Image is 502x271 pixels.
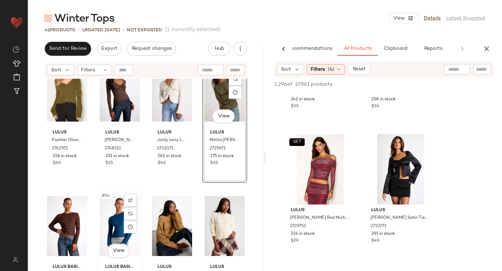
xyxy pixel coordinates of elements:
[343,46,372,52] span: All Products
[123,26,124,34] span: •
[105,146,121,152] span: 2748511
[371,238,379,244] span: $49
[291,231,315,237] span: 214 in stock
[53,153,77,160] span: 336 in stock
[214,46,224,52] span: Hub
[291,96,315,103] span: 242 in stock
[352,67,365,72] span: Reset
[158,264,187,270] span: Lulus
[131,46,172,52] span: Request changes
[78,26,79,34] span: •
[105,130,134,136] span: Lulus
[291,103,298,110] span: $39
[371,103,379,110] span: $34
[49,46,87,52] span: Send for Review
[295,81,332,88] span: 27,961 products
[371,207,430,214] span: Lulus
[371,231,395,237] span: 291 in stock
[8,257,22,263] img: svg%3e
[45,42,91,56] button: Send for Review
[212,109,235,123] button: View
[128,198,132,202] img: svg%3e
[107,244,130,258] button: View
[165,26,221,34] span: (1 currently selected)
[218,114,229,119] span: View
[291,207,350,214] span: Lulus
[157,146,174,152] span: 2733071
[158,160,166,167] span: $45
[210,137,238,144] span: Mehra [PERSON_NAME] Boat Neck Side Slit Long Sleeve Top
[100,191,140,261] img: 2726971_02_front_2025-10-03.jpg
[158,153,182,160] span: 263 in stock
[289,138,305,146] button: SET
[52,146,68,152] span: 2742971
[371,215,429,221] span: [PERSON_NAME] Satin Tie-Front Long Sleeve Top
[205,191,245,261] img: 2749651_01_hero_2025-10-01.jpg
[328,66,334,73] span: (4)
[383,46,407,52] span: Clipboard
[208,42,230,56] button: Hub
[371,223,386,230] span: 2733771
[424,15,441,22] a: Details
[105,160,113,167] span: $35
[393,16,405,21] span: View
[54,12,114,26] span: Winter Tops
[311,66,325,73] span: Filters
[292,140,301,145] span: SET
[51,67,61,74] span: Sort
[348,64,370,75] button: Reset
[274,81,292,88] span: 1,296 of
[152,191,192,261] img: 2731531_01_hero_2025-09-26.jpg
[53,160,61,167] span: $49
[81,67,95,74] span: Filters
[13,46,20,53] img: svg%3e
[52,137,81,144] span: Poehler Olive Eyelash Knit Collared Cropped Cardigan
[101,46,117,52] span: Export
[389,13,418,23] button: View
[290,215,349,221] span: [PERSON_NAME] Red Multi Floral Mesh Off-the-Shoulder Top
[113,248,124,254] span: View
[53,264,82,270] span: Lulus Basics
[97,42,121,56] button: Export
[47,191,87,261] img: 2726751_01_hero_2025-10-03.jpg
[127,42,176,56] button: Request changes
[291,238,298,244] span: $29
[210,146,226,152] span: 2729671
[10,15,24,29] img: heart_red.DM2ytmEG.svg
[127,27,162,34] p: Not Exported
[45,27,75,34] div: Products
[105,137,134,144] span: [PERSON_NAME] Jersey Knit Twist-Front Long Sleeve Top
[371,96,396,103] span: 258 in stock
[281,66,291,73] span: Sort
[285,134,355,204] img: 2729751_01_hero_2025-09-23.jpg
[157,137,186,144] span: Jordy Ivory Lace Long Sleeve Sweater Top
[158,130,187,136] span: Lulus
[105,153,129,160] span: 331 in stock
[290,223,306,230] span: 2729751
[233,77,237,81] img: svg%3e
[281,46,332,52] span: AI Recommendations
[105,264,134,270] span: Lulus Basics
[210,264,239,270] span: Lulus
[128,211,132,216] img: svg%3e
[101,192,111,199] span: #14
[45,15,52,22] img: svg%3e
[366,134,436,204] img: 2733771_01_hero_2025-09-23.jpg
[424,46,442,52] span: Reports
[45,28,50,33] span: 41
[82,27,120,34] p: updated [DATE]
[53,130,82,136] span: Lulus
